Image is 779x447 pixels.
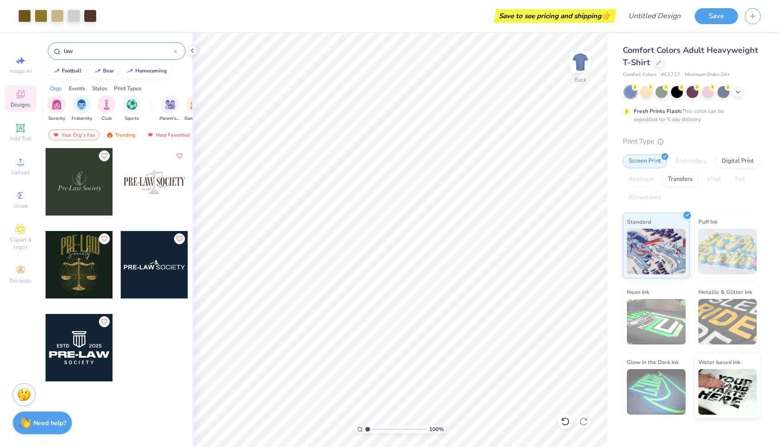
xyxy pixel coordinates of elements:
[574,76,586,84] div: Back
[92,84,107,92] div: Styles
[52,132,60,138] img: most_fav.gif
[47,95,66,122] button: filter button
[159,95,180,122] div: filter for Parent's Weekend
[662,173,698,186] div: Transfers
[698,369,757,415] img: Water based Ink
[48,64,86,78] button: football
[97,95,116,122] button: filter button
[670,154,713,168] div: Embroidery
[165,99,175,110] img: Parent's Weekend Image
[190,99,200,110] img: Game Day Image
[72,95,92,122] button: filter button
[716,154,760,168] div: Digital Print
[571,53,589,71] img: Back
[627,357,679,367] span: Glow in the Dark Ink
[106,132,113,138] img: trending.gif
[48,115,65,122] span: Sorority
[627,229,686,274] img: Standard
[634,107,746,123] div: This color can be expedited for 5 day delivery.
[126,68,133,74] img: trend_line.gif
[97,95,116,122] div: filter for Club
[10,277,31,284] span: Decorate
[102,115,112,122] span: Club
[661,71,680,79] span: # C1717
[121,64,171,78] button: homecoming
[103,68,114,73] div: bear
[601,10,611,21] span: 👉
[114,84,141,92] div: Print Types
[147,132,154,138] img: most_fav.gif
[701,173,727,186] div: Vinyl
[623,173,659,186] div: Applique
[143,129,194,140] div: Most Favorited
[89,64,118,78] button: bear
[99,150,110,161] button: Like
[102,129,140,140] div: Trending
[53,68,60,74] img: trend_line.gif
[623,71,656,79] span: Comfort Colors
[127,99,137,110] img: Sports Image
[159,95,180,122] button: filter button
[184,115,205,122] span: Game Day
[50,84,62,92] div: Orgs
[33,419,66,427] strong: Need help?
[69,84,85,92] div: Events
[621,7,688,25] input: Untitled Design
[729,173,751,186] div: Foil
[72,115,92,122] span: Fraternity
[10,101,31,108] span: Designs
[627,287,649,297] span: Neon Ink
[10,67,31,75] span: Image AI
[184,95,205,122] div: filter for Game Day
[48,129,99,140] div: Your Org's Fav
[698,287,752,297] span: Metallic & Glitter Ink
[634,108,682,115] strong: Fresh Prints Flash:
[685,71,730,79] span: Minimum Order: 24 +
[51,99,62,110] img: Sorority Image
[10,135,31,142] span: Add Text
[47,95,66,122] div: filter for Sorority
[72,95,92,122] div: filter for Fraternity
[496,9,614,23] div: Save to see pricing and shipping
[627,369,686,415] img: Glow in the Dark Ink
[123,95,141,122] button: filter button
[623,191,667,205] div: Rhinestones
[14,202,28,210] span: Greek
[184,95,205,122] button: filter button
[698,217,717,226] span: Puff Ink
[698,357,740,367] span: Water based Ink
[125,115,139,122] span: Sports
[62,68,82,73] div: football
[94,68,101,74] img: trend_line.gif
[102,99,112,110] img: Club Image
[99,233,110,244] button: Like
[135,68,167,73] div: homecoming
[5,236,36,251] span: Clipart & logos
[623,45,758,68] span: Comfort Colors Adult Heavyweight T-Shirt
[695,8,738,24] button: Save
[429,425,444,433] span: 100 %
[698,299,757,344] img: Metallic & Glitter Ink
[623,136,761,147] div: Print Type
[627,299,686,344] img: Neon Ink
[63,46,174,56] input: Try "Alpha"
[174,233,185,244] button: Like
[623,154,667,168] div: Screen Print
[159,115,180,122] span: Parent's Weekend
[627,217,651,226] span: Standard
[174,150,185,161] button: Like
[77,99,87,110] img: Fraternity Image
[99,316,110,327] button: Like
[11,169,30,176] span: Upload
[123,95,141,122] div: filter for Sports
[698,229,757,274] img: Puff Ink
